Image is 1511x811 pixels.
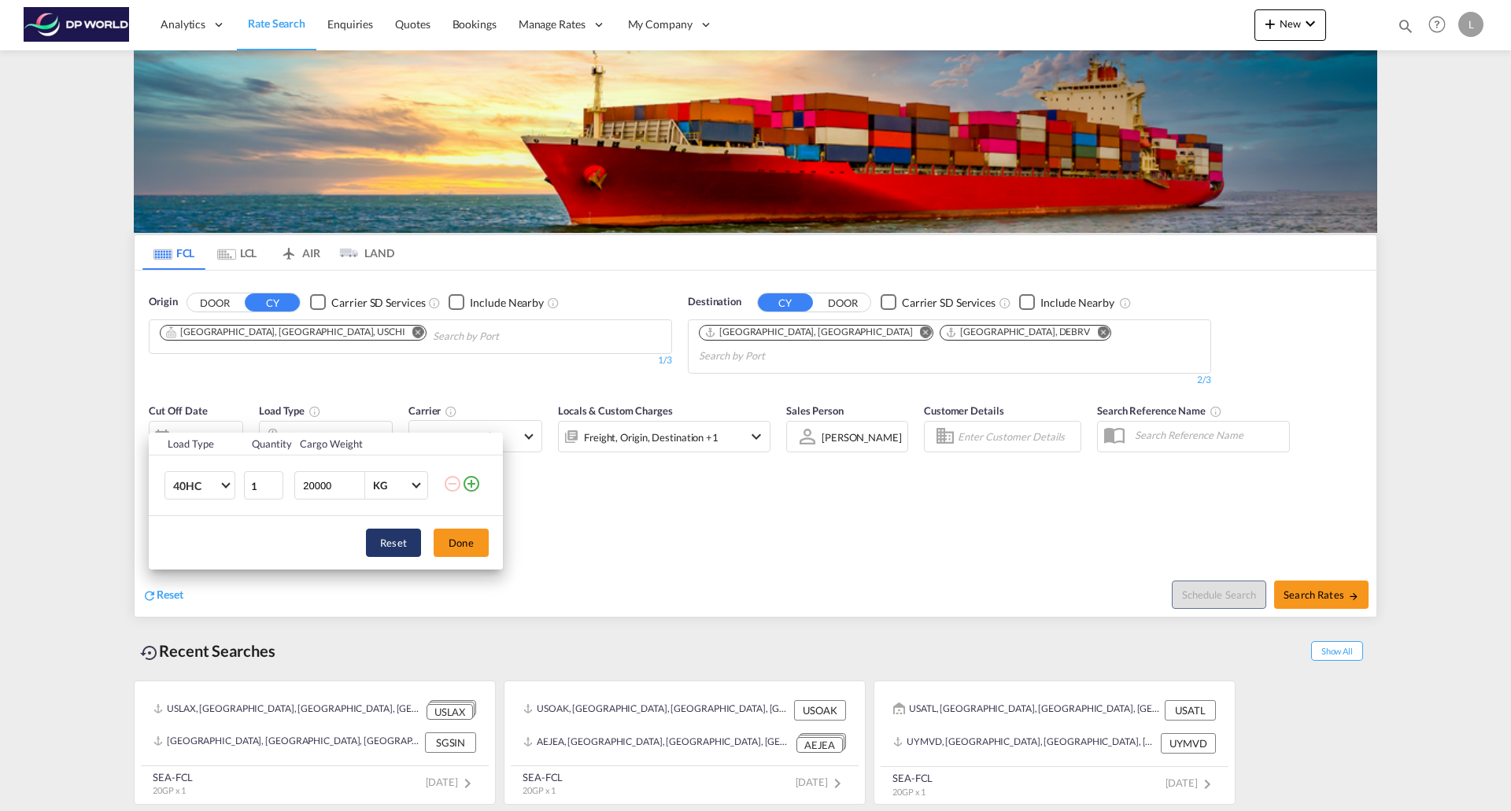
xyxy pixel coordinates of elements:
[462,474,481,493] md-icon: icon-plus-circle-outline
[366,529,421,557] button: Reset
[301,472,364,499] input: Enter Weight
[164,471,235,500] md-select: Choose: 40HC
[443,474,462,493] md-icon: icon-minus-circle-outline
[244,471,283,500] input: Qty
[173,478,219,494] span: 40HC
[300,437,434,451] div: Cargo Weight
[242,433,291,455] th: Quantity
[149,433,242,455] th: Load Type
[373,479,387,492] div: KG
[434,529,489,557] button: Done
